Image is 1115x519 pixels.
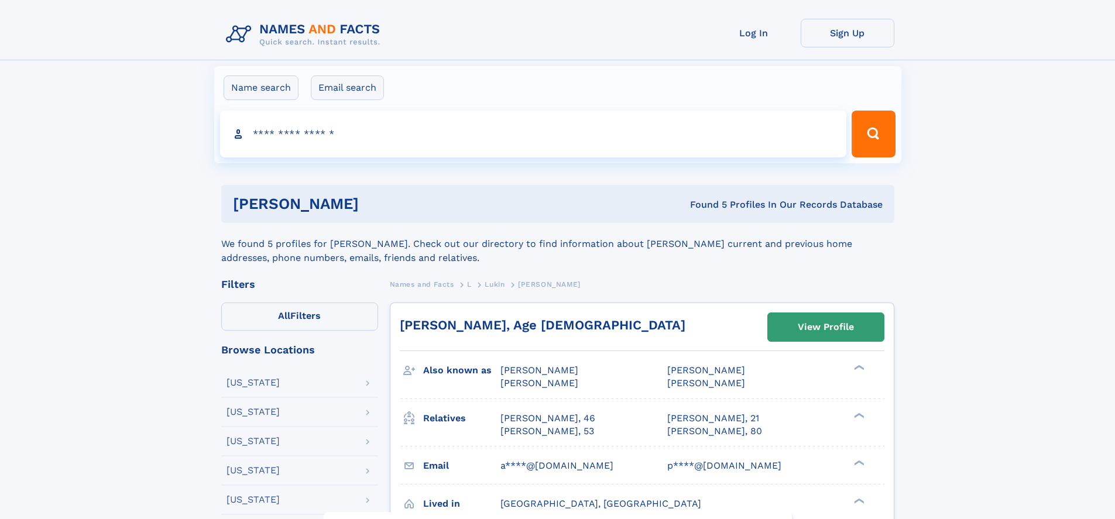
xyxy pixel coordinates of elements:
[518,280,581,288] span: [PERSON_NAME]
[400,318,685,332] a: [PERSON_NAME], Age [DEMOGRAPHIC_DATA]
[667,365,745,376] span: [PERSON_NAME]
[500,498,701,509] span: [GEOGRAPHIC_DATA], [GEOGRAPHIC_DATA]
[221,345,378,355] div: Browse Locations
[667,425,762,438] a: [PERSON_NAME], 80
[467,280,472,288] span: L
[227,436,280,446] div: [US_STATE]
[851,411,865,419] div: ❯
[224,75,299,100] label: Name search
[390,277,454,291] a: Names and Facts
[851,364,865,372] div: ❯
[423,360,500,380] h3: Also known as
[227,407,280,417] div: [US_STATE]
[851,497,865,504] div: ❯
[768,313,884,341] a: View Profile
[485,280,505,288] span: Lukin
[221,223,894,265] div: We found 5 profiles for [PERSON_NAME]. Check out our directory to find information about [PERSON_...
[221,19,390,50] img: Logo Names and Facts
[500,425,594,438] a: [PERSON_NAME], 53
[221,279,378,290] div: Filters
[500,377,578,389] span: [PERSON_NAME]
[667,412,759,425] a: [PERSON_NAME], 21
[852,111,895,157] button: Search Button
[707,19,801,47] a: Log In
[524,198,883,211] div: Found 5 Profiles In Our Records Database
[423,408,500,428] h3: Relatives
[221,303,378,331] label: Filters
[467,277,472,291] a: L
[667,377,745,389] span: [PERSON_NAME]
[801,19,894,47] a: Sign Up
[227,495,280,504] div: [US_STATE]
[500,365,578,376] span: [PERSON_NAME]
[423,494,500,514] h3: Lived in
[233,197,524,211] h1: [PERSON_NAME]
[500,412,595,425] a: [PERSON_NAME], 46
[220,111,847,157] input: search input
[851,459,865,466] div: ❯
[227,378,280,387] div: [US_STATE]
[311,75,384,100] label: Email search
[227,466,280,475] div: [US_STATE]
[798,314,854,341] div: View Profile
[485,277,505,291] a: Lukin
[278,310,290,321] span: All
[423,456,500,476] h3: Email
